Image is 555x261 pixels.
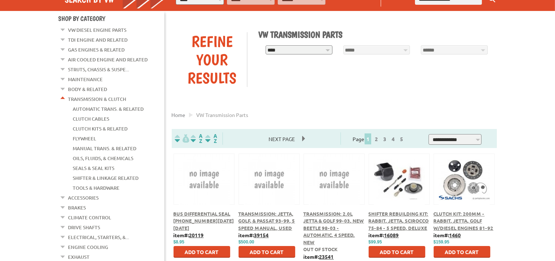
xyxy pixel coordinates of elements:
a: Transmission & Clutch [68,94,126,104]
a: Transmission: 2.0L Jetta & Golf 99-03, New Beetle 98-03 - Automatic, 4 Speed, New [304,211,364,245]
a: Gas Engines & Related [68,45,125,54]
a: TDI Engine and Related [68,35,128,45]
a: VW Diesel Engine Parts [68,25,127,35]
span: Add to Cart [445,249,479,255]
a: Flywheel [73,134,96,143]
button: Add to Cart [434,246,490,258]
span: Out of stock [304,246,338,252]
a: Climate Control [68,213,111,222]
img: filterpricelow.svg [175,134,189,143]
a: Home [172,111,186,118]
a: Air Cooled Engine and Related [68,55,148,64]
img: Sort by Sales Rank [204,134,218,143]
b: item#: [304,253,334,260]
a: Shifter Rebuilding Kit: Rabbit, Jetta, Scirocco 75-84 - 5 Speed, Deluxe [369,211,429,231]
u: 1460 [449,232,461,238]
button: Add to Cart [369,246,425,258]
a: Accessories [68,193,99,203]
a: Clutch Kit: 200mm - Rabbit, Jetta, Golf w/Diesel engines 81-92 [434,211,494,231]
u: 39154 [254,232,269,238]
b: item#: [239,232,269,238]
span: Add to Cart [250,249,284,255]
span: Next Page [261,133,302,144]
a: Struts, Chassis & Suspe... [68,65,129,74]
a: Shifter & Linkage Related [73,173,139,183]
a: Transmission: Jetta, Golf, & Passat 93-99, 5 Speed Manual, Used [239,211,295,231]
span: $99.95 [369,239,382,245]
u: 16089 [384,232,399,238]
button: Add to Cart [239,246,295,258]
span: Add to Cart [185,249,219,255]
b: item#: [174,232,204,238]
a: Seals & Seal Kits [73,163,115,173]
span: VW transmission parts [197,111,248,118]
a: Engine Cooling [68,242,109,252]
div: Page [341,132,417,145]
a: Maintenance [68,75,103,84]
u: 23541 [319,253,334,260]
a: 4 [390,136,396,142]
a: Bus Differential Seal [PHONE_NUMBER][DATE][DATE] [174,211,234,231]
a: 3 [381,136,388,142]
a: Drive Shafts [68,223,100,232]
div: Refine Your Results [177,32,247,87]
a: Automatic Trans. & Related [73,104,144,114]
h4: Shop By Category [58,15,164,22]
span: $500.00 [239,239,254,245]
b: item#: [369,232,399,238]
a: Tools & Hardware [73,183,120,193]
a: 2 [373,136,380,142]
h1: VW Transmission Parts [258,29,491,40]
button: Add to Cart [174,246,230,258]
span: $159.95 [434,239,449,245]
a: Clutch Cables [73,114,110,124]
a: Oils, Fluids, & Chemicals [73,154,134,163]
a: Clutch Kits & Related [73,124,128,133]
span: Add to Cart [380,249,414,255]
a: 5 [398,136,405,142]
u: 20119 [189,232,204,238]
span: 1 [365,133,371,144]
a: Manual Trans. & Related [73,144,137,153]
span: $8.95 [174,239,185,245]
b: item#: [434,232,461,238]
a: Brakes [68,203,86,212]
a: Electrical, Starters, &... [68,232,129,242]
a: Next Page [261,136,302,142]
img: Sort by Headline [189,134,204,143]
a: Body & Related [68,84,107,94]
